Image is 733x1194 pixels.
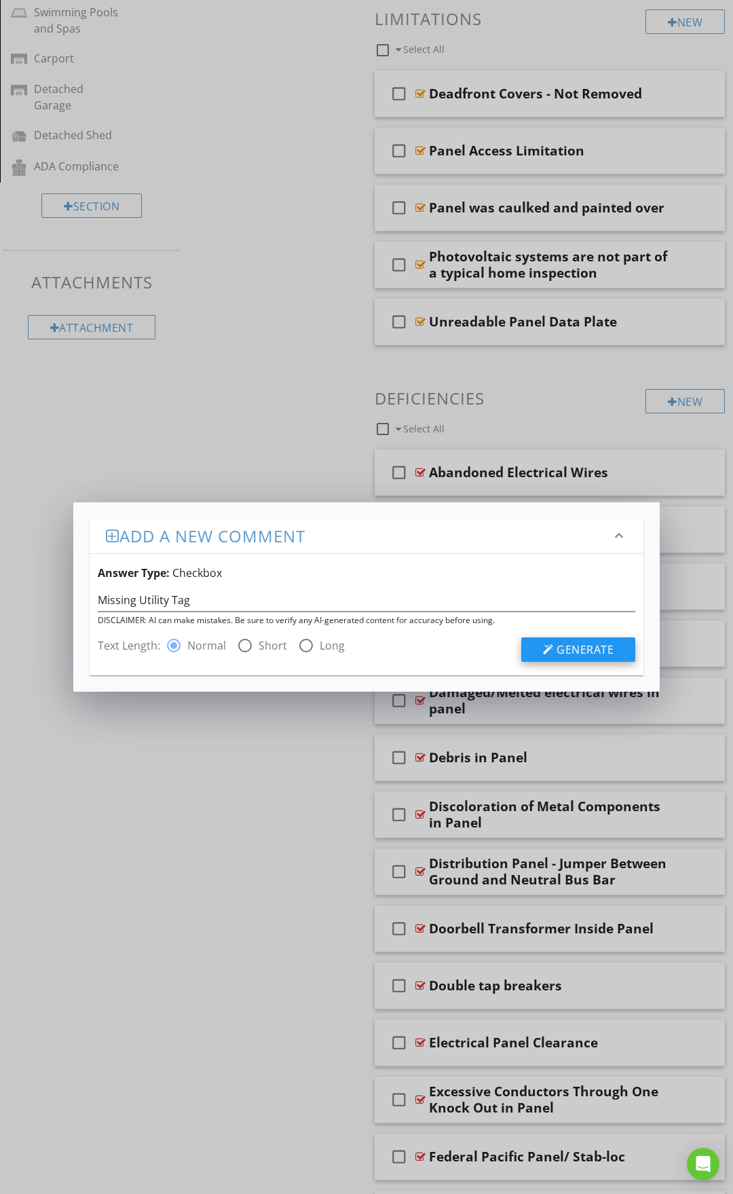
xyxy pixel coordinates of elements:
[98,614,635,627] div: DISCLAIMER: AI can make mistakes. Be sure to verify any AI-generated content for accuracy before ...
[521,637,635,662] button: Generate
[611,527,627,544] i: keyboard_arrow_down
[259,639,287,652] label: Short
[98,565,170,580] strong: Answer Type:
[98,637,166,654] label: Text Length:
[106,527,611,545] h3: Add a new comment
[187,639,226,652] label: Normal
[172,565,222,580] span: Checkbox
[687,1148,719,1180] div: Open Intercom Messenger
[320,639,345,652] label: Long
[557,642,614,657] span: Generate
[98,589,635,612] input: Enter a few words (ex: leaky kitchen faucet)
